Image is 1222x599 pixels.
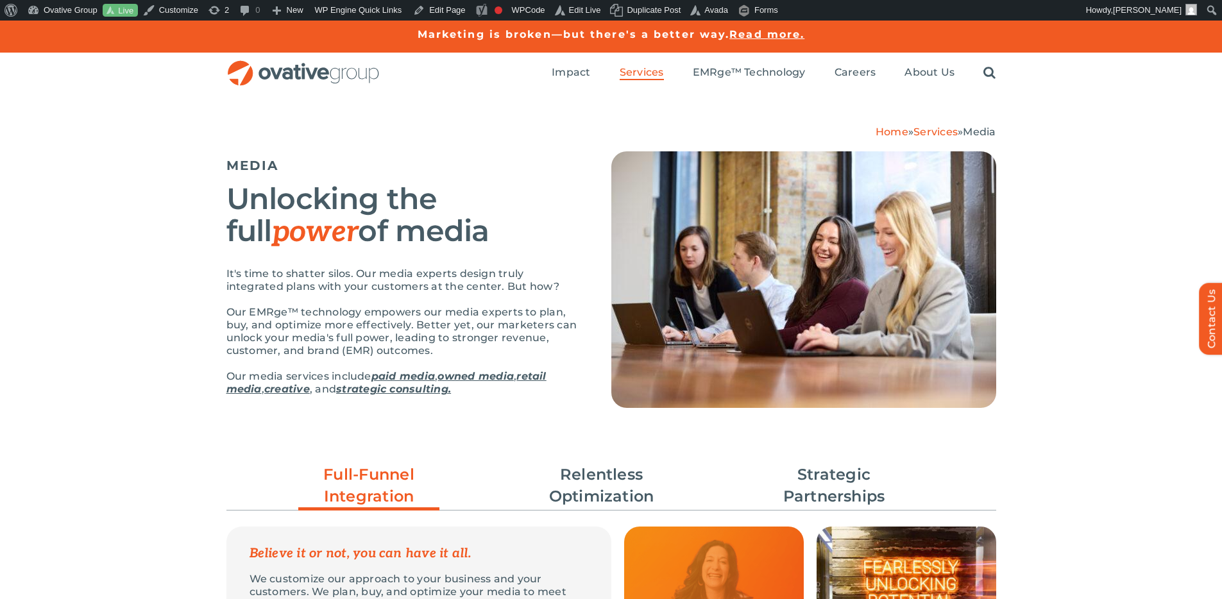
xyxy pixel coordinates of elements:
div: Focus keyphrase not set [495,6,502,14]
a: Search [983,66,996,80]
a: creative [264,383,310,395]
img: Media – Hero [611,151,996,408]
p: It's time to shatter silos. Our media experts design truly integrated plans with your customers a... [226,267,579,293]
p: Our EMRge™ technology empowers our media experts to plan, buy, and optimize more effectively. Bet... [226,306,579,357]
span: Services [620,66,664,79]
span: [PERSON_NAME] [1113,5,1182,15]
a: OG_Full_horizontal_RGB [226,59,380,71]
a: Impact [552,66,590,80]
span: Careers [835,66,876,79]
span: EMRge™ Technology [693,66,806,79]
a: Careers [835,66,876,80]
h5: MEDIA [226,158,579,173]
a: paid media [371,370,435,382]
a: strategic consulting. [336,383,451,395]
nav: Menu [552,53,996,94]
span: Media [963,126,996,138]
a: Strategic Partnerships [763,464,904,507]
a: Home [876,126,908,138]
a: Services [620,66,664,80]
ul: Post Filters [226,457,996,514]
a: About Us [904,66,955,80]
a: Marketing is broken—but there's a better way. [418,28,730,40]
a: Full-Funnel Integration [298,464,439,514]
a: Relentless Optimization [531,464,672,507]
em: power [272,214,359,250]
p: Believe it or not, you can have it all. [250,547,588,560]
a: EMRge™ Technology [693,66,806,80]
a: owned media [437,370,514,382]
span: About Us [904,66,955,79]
a: Read more. [729,28,804,40]
a: retail media [226,370,547,395]
p: Our media services include , , , , and [226,370,579,396]
h2: Unlocking the full of media [226,183,579,248]
span: Impact [552,66,590,79]
a: Services [913,126,958,138]
a: Live [103,4,138,17]
span: » » [876,126,996,138]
